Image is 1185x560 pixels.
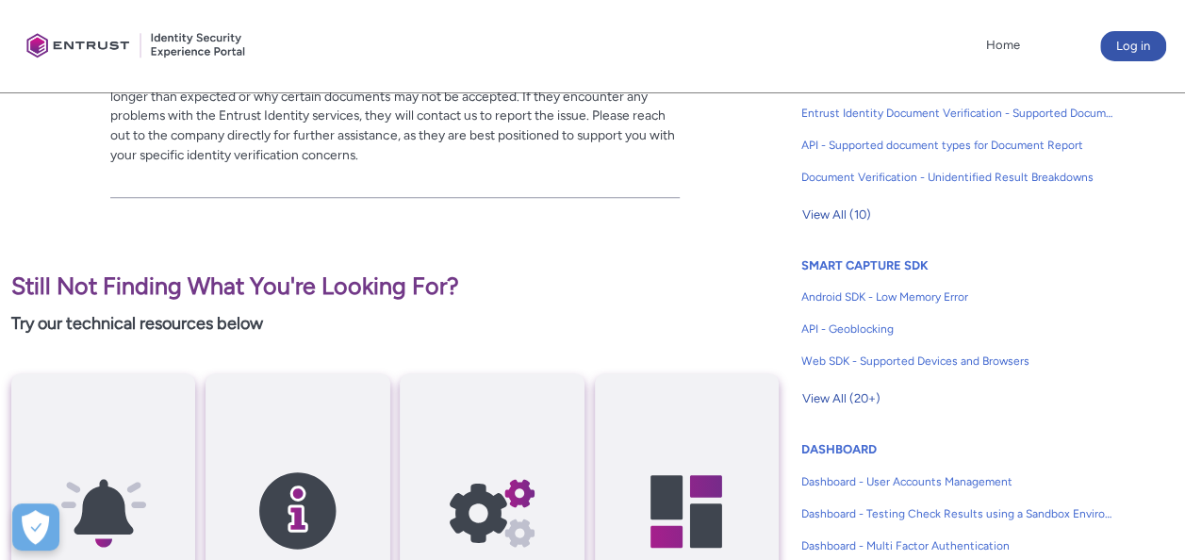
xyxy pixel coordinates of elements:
[801,97,1114,129] a: Entrust Identity Document Verification - Supported Document type and size
[801,161,1114,193] a: Document Verification - Unidentified Result Breakdowns
[802,201,871,229] span: View All (10)
[11,311,779,337] p: Try our technical resources below
[11,269,779,305] p: Still Not Finding What You're Looking For?
[801,353,1114,370] span: Web SDK - Supported Devices and Browsers
[12,503,59,551] button: Open Preferences
[801,466,1114,498] a: Dashboard - User Accounts Management
[1100,31,1166,61] button: Log in
[801,281,1114,313] a: Android SDK - Low Memory Error
[981,31,1025,59] a: Home
[801,105,1114,122] span: Entrust Identity Document Verification - Supported Document type and size
[801,442,877,456] a: DASHBOARD
[801,129,1114,161] a: API - Supported document types for Document Report
[801,321,1114,338] span: API - Geoblocking
[801,258,929,272] a: SMART CAPTURE SDK
[801,288,1114,305] span: Android SDK - Low Memory Error
[801,313,1114,345] a: API - Geoblocking
[801,345,1114,377] a: Web SDK - Supported Devices and Browsers
[801,200,872,230] button: View All (10)
[801,384,881,414] button: View All (20+)
[801,137,1114,154] span: API - Supported document types for Document Report
[801,505,1114,522] span: Dashboard - Testing Check Results using a Sandbox Environment
[802,385,881,413] span: View All (20+)
[801,537,1114,554] span: Dashboard - Multi Factor Authentication
[12,503,59,551] div: Cookie Preferences
[801,473,1114,490] span: Dashboard - User Accounts Management
[801,498,1114,530] a: Dashboard - Testing Check Results using a Sandbox Environment
[801,169,1114,186] span: Document Verification - Unidentified Result Breakdowns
